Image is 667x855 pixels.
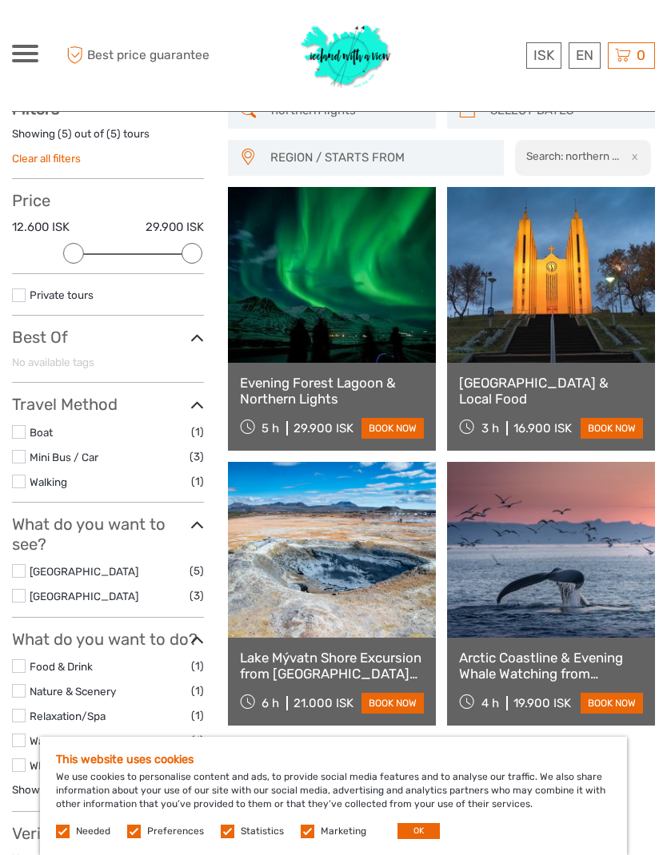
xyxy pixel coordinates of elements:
[481,421,499,435] span: 3 h
[40,737,627,855] div: We use cookies to personalise content and ads, to provide social media features and to analyse ou...
[240,375,424,408] a: Evening Forest Lagoon & Northern Lights
[513,421,572,435] div: 16.900 ISK
[262,421,279,435] span: 5 h
[30,451,98,463] a: Mini Bus / Car
[361,693,424,714] a: book now
[241,825,284,838] label: Statistics
[533,47,554,63] span: ISK
[621,148,643,165] button: x
[30,565,138,578] a: [GEOGRAPHIC_DATA]
[263,145,497,171] button: REGION / STARTS FROM
[30,660,93,673] a: Food & Drink
[191,731,204,750] span: (1)
[634,47,648,63] span: 0
[321,825,366,838] label: Marketing
[62,126,68,141] label: 5
[12,191,204,210] h3: Price
[191,423,204,441] span: (1)
[12,356,94,368] span: No available tags
[397,823,440,839] button: OK
[13,6,61,54] button: Open LiveChat chat widget
[191,657,204,675] span: (1)
[56,753,611,766] h5: This website uses cookies
[481,696,499,710] span: 4 h
[30,734,92,747] a: Walking Tour
[581,693,643,714] a: book now
[12,126,204,151] div: Showing ( ) out of ( ) tours
[361,418,424,439] a: book now
[12,515,204,554] h3: What do you want to see?
[190,447,204,466] span: (3)
[191,706,204,725] span: (1)
[12,152,81,165] a: Clear all filters
[569,42,601,69] div: EN
[240,650,424,682] a: Lake Mývatn Shore Excursion from [GEOGRAPHIC_DATA] Port - French
[459,650,643,682] a: Arctic Coastline & Evening Whale Watching from [GEOGRAPHIC_DATA] Port
[76,825,110,838] label: Needed
[191,472,204,491] span: (1)
[62,42,210,69] span: Best price guarantee
[12,219,70,236] label: 12.600 ISK
[30,426,53,439] a: Boat
[294,421,353,435] div: 29.900 ISK
[513,696,571,710] div: 19.900 ISK
[12,328,204,347] h3: Best Of
[581,418,643,439] a: book now
[30,288,94,301] a: Private tours
[30,685,116,698] a: Nature & Scenery
[147,825,204,838] label: Preferences
[110,126,117,141] label: 5
[191,682,204,700] span: (1)
[459,375,643,408] a: [GEOGRAPHIC_DATA] & Local Food
[12,824,204,843] h3: Verified Operators
[190,587,204,605] span: (3)
[526,149,619,162] h2: Search: northern ...
[294,696,353,710] div: 21.000 ISK
[30,475,67,488] a: Walking
[30,759,107,772] a: Whale Watching
[30,590,138,602] a: [GEOGRAPHIC_DATA]
[12,630,204,649] h3: What do you want to do?
[262,696,279,710] span: 6 h
[12,783,53,796] a: Show all
[12,395,204,414] h3: Travel Method
[146,219,204,236] label: 29.900 ISK
[294,16,399,95] img: 1077-ca632067-b948-436b-9c7a-efe9894e108b_logo_big.jpg
[30,710,106,722] a: Relaxation/Spa
[12,99,59,118] strong: Filters
[190,562,204,580] span: (5)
